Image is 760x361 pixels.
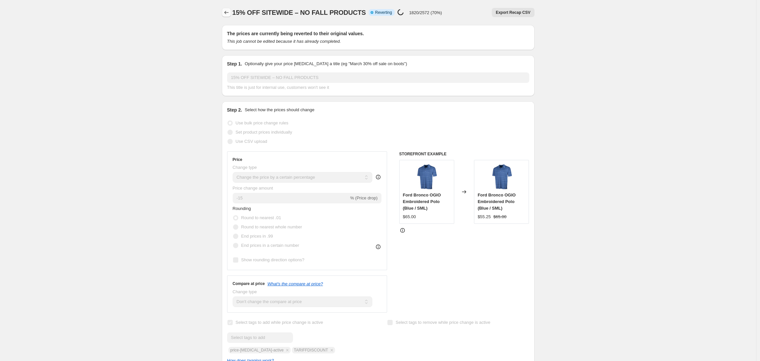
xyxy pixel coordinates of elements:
input: Select tags to add [227,332,293,343]
span: Select tags to remove while price change is active [396,320,490,325]
input: 30% off holiday sale [227,72,529,83]
span: 15% OFF SITEWIDE – NO FALL PRODUCTS [232,9,366,16]
span: Change type [233,289,257,294]
h2: Step 2. [227,107,242,113]
span: End prices in a certain number [241,243,299,248]
span: Export Recap CSV [496,10,530,15]
span: Reverting [375,10,392,15]
span: Rounding [233,206,251,211]
i: This job cannot be edited because it has already completed. [227,39,341,44]
div: $55.25 [478,214,491,220]
button: Export Recap CSV [492,8,534,17]
div: $65.00 [403,214,416,220]
div: help [375,174,381,180]
strike: $65.00 [493,214,507,220]
h3: Compare at price [233,281,265,286]
img: FD201558-1_80x.jpg [488,164,515,190]
span: Ford Bronco OGIO Embroidered Polo (Blue / SML) [478,193,516,211]
span: End prices in .99 [241,234,273,239]
input: -15 [233,193,349,203]
p: Select how the prices should change [245,107,314,113]
span: Select tags to add while price change is active [236,320,323,325]
span: Round to nearest whole number [241,224,302,229]
p: 1820/2572 (70%) [409,10,442,15]
span: Set product prices individually [236,130,292,135]
span: % (Price drop) [350,195,378,200]
span: Round to nearest .01 [241,215,281,220]
img: FD201558-1_80x.jpg [413,164,440,190]
p: Optionally give your price [MEDICAL_DATA] a title (eg "March 30% off sale on boots") [245,61,407,67]
span: Price change amount [233,186,273,191]
span: This title is just for internal use, customers won't see it [227,85,329,90]
button: What's the compare at price? [268,281,323,286]
h2: The prices are currently being reverted to their original values. [227,30,529,37]
span: Use bulk price change rules [236,120,288,125]
h2: Step 1. [227,61,242,67]
h6: STOREFRONT EXAMPLE [399,151,529,157]
span: Change type [233,165,257,170]
span: Show rounding direction options? [241,257,304,262]
h3: Price [233,157,242,162]
button: Price change jobs [222,8,231,17]
span: Ford Bronco OGIO Embroidered Polo (Blue / SML) [403,193,441,211]
span: Use CSV upload [236,139,267,144]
